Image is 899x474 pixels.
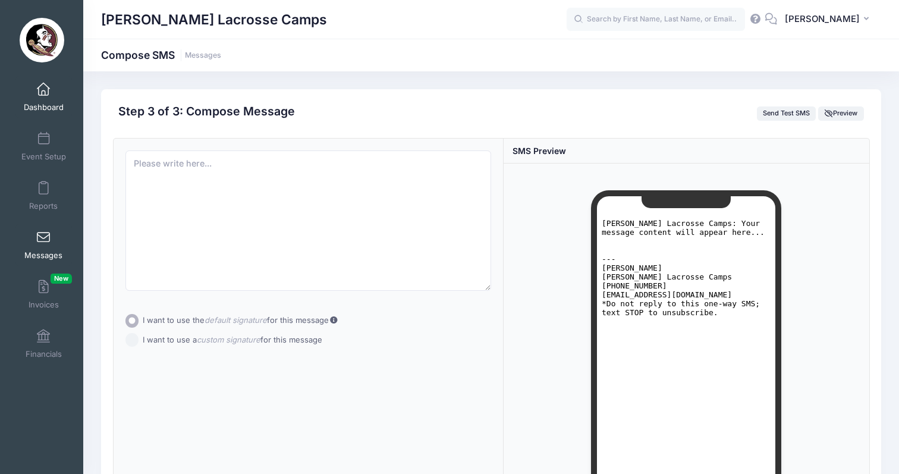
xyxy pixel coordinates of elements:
a: Messages [15,224,72,266]
a: Reports [15,175,72,216]
span: New [51,274,72,284]
span: Reports [29,201,58,211]
a: Messages [185,51,221,60]
button: [PERSON_NAME] [777,6,881,33]
span: Dashboard [24,102,64,112]
a: InvoicesNew [15,274,72,315]
span: Invoices [29,300,59,310]
a: Event Setup [15,125,72,167]
span: [PERSON_NAME] [785,12,860,26]
i: default signature [205,315,267,325]
h1: [PERSON_NAME] Lacrosse Camps [101,6,327,33]
a: Dashboard [15,76,72,118]
button: Send Test SMS [757,106,816,121]
pre: [PERSON_NAME] Lacrosse Camps: Your message content will appear here... --- [PERSON_NAME] [PERSON_... [5,5,174,103]
h1: Compose SMS [101,49,221,61]
img: Sara Tisdale Lacrosse Camps [20,18,64,62]
span: Preview [825,109,858,117]
span: Financials [26,349,62,359]
span: Messages [24,250,62,260]
label: I want to use a for this message [143,334,322,346]
label: I want to use the for this message [143,315,338,327]
i: custom signature [197,335,260,344]
a: Financials [15,323,72,365]
button: Preview [818,106,863,121]
input: Search by First Name, Last Name, or Email... [567,8,745,32]
span: Event Setup [21,152,66,162]
div: SMS Preview [513,145,566,157]
h2: Step 3 of 3: Compose Message [118,105,295,118]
